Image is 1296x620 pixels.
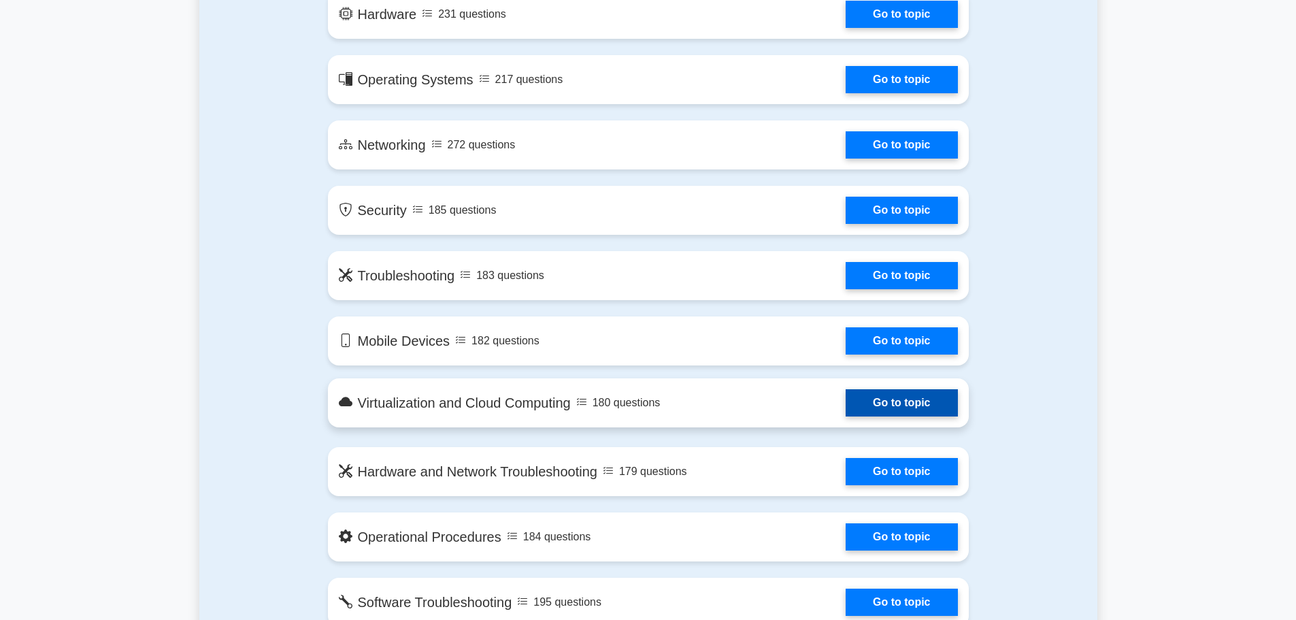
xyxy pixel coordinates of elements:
a: Go to topic [846,589,957,616]
a: Go to topic [846,327,957,355]
a: Go to topic [846,262,957,289]
a: Go to topic [846,458,957,485]
a: Go to topic [846,66,957,93]
a: Go to topic [846,131,957,159]
a: Go to topic [846,389,957,417]
a: Go to topic [846,523,957,551]
a: Go to topic [846,197,957,224]
a: Go to topic [846,1,957,28]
